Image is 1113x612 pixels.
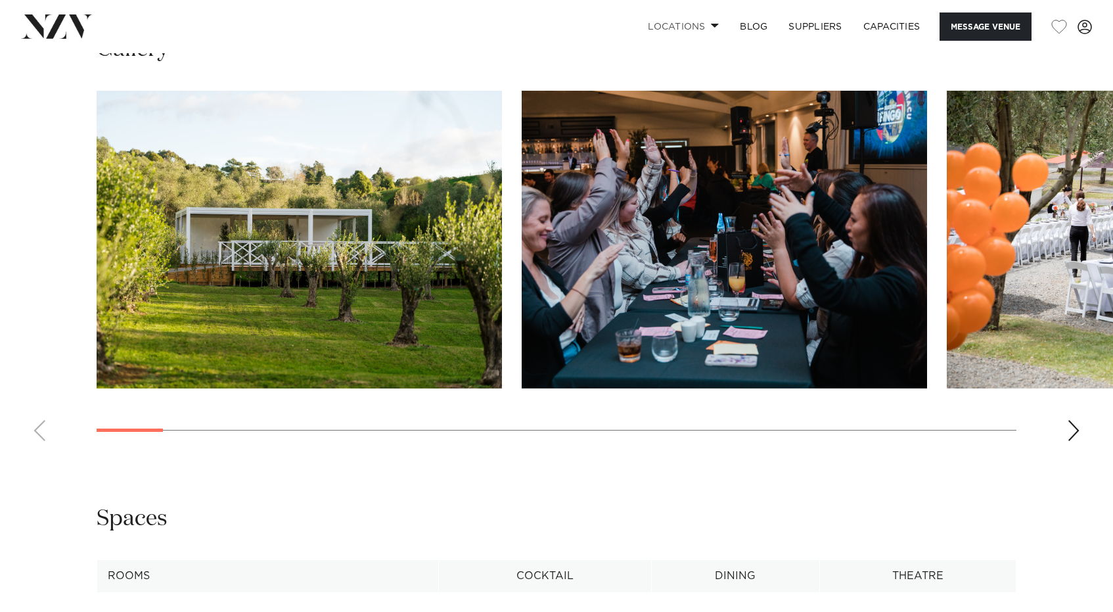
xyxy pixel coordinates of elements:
[651,560,819,592] th: Dining
[439,560,651,592] th: Cocktail
[97,91,502,388] swiper-slide: 1 / 30
[729,12,778,41] a: BLOG
[637,12,729,41] a: Locations
[778,12,852,41] a: SUPPLIERS
[97,560,439,592] th: Rooms
[853,12,931,41] a: Capacities
[819,560,1016,592] th: Theatre
[21,14,93,38] img: nzv-logo.png
[522,91,927,388] swiper-slide: 2 / 30
[940,12,1032,41] button: Message Venue
[97,504,168,534] h2: Spaces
